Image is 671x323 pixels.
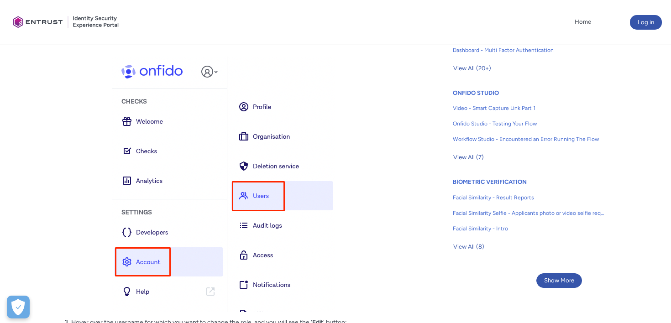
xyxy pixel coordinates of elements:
a: BIOMETRIC VERIFICATION [453,178,527,185]
a: ONFIDO STUDIO [453,89,499,96]
span: View All (20+) [453,62,491,75]
span: Onfido Studio - Testing Your Flow [453,120,604,128]
img: add1.png [112,57,335,312]
button: View All (8) [453,240,485,254]
a: Home [572,15,593,29]
a: Onfido Studio - Testing Your Flow [453,116,604,131]
a: Facial Similarity Selfie - Applicants photo or video selfie requirements [453,205,604,221]
a: Dashboard - Multi Factor Authentication [453,42,604,58]
button: View All (20+) [453,61,492,76]
a: Video - Smart Capture Link Part 1 [453,100,604,116]
button: Show More [536,273,582,288]
a: Facial Similarity - Intro [453,221,604,236]
span: Workflow Studio - Encountered an Error Running The Flow [453,135,604,143]
button: Open Preferences [7,296,30,318]
span: Dashboard - Multi Factor Authentication [453,46,604,54]
span: Facial Similarity Selfie - Applicants photo or video selfie requirements [453,209,604,217]
span: Facial Similarity - Result Reports [453,193,604,202]
a: Workflow Studio - Encountered an Error Running The Flow [453,131,604,147]
span: Video - Smart Capture Link Part 1 [453,104,604,112]
span: Facial Similarity - Intro [453,224,604,233]
span: View All (7) [453,151,484,164]
button: Log in [630,15,662,30]
button: View All (7) [453,150,484,165]
a: Facial Similarity - Result Reports [453,190,604,205]
div: Cookie Preferences [7,296,30,318]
